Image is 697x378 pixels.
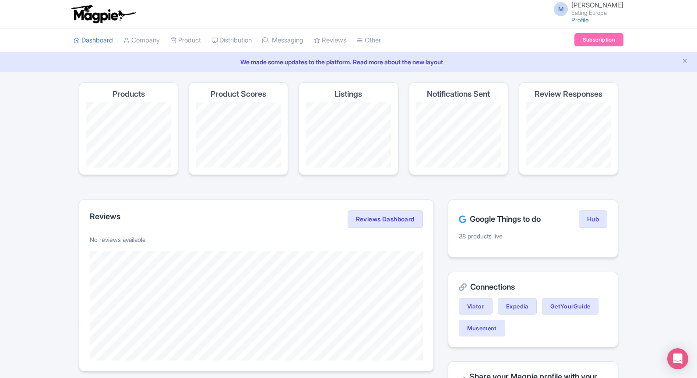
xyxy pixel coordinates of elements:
[170,28,201,52] a: Product
[459,215,541,224] h2: Google Things to do
[123,28,160,52] a: Company
[554,2,568,16] span: M
[571,1,623,9] span: [PERSON_NAME]
[90,235,423,244] p: No reviews available
[314,28,346,52] a: Reviews
[357,28,381,52] a: Other
[90,212,120,221] h2: Reviews
[459,320,505,336] a: Musement
[459,298,493,315] a: Viator
[667,348,688,369] div: Open Intercom Messenger
[542,298,599,315] a: GetYourGuide
[113,90,145,98] h4: Products
[427,90,490,98] h4: Notifications Sent
[498,298,537,315] a: Expedia
[5,57,692,66] a: We made some updates to the platform. Read more about the new layout
[348,210,423,228] a: Reviews Dashboard
[682,56,688,66] button: Close announcement
[334,90,362,98] h4: Listings
[459,283,607,291] h2: Connections
[535,90,602,98] h4: Review Responses
[69,4,137,24] img: logo-ab69f6fb50320c5b225c76a69d11143b.png
[579,210,607,228] a: Hub
[574,33,623,46] a: Subscription
[549,2,623,16] a: M [PERSON_NAME] Eating Europe
[571,10,623,16] small: Eating Europe
[211,90,266,98] h4: Product Scores
[571,16,589,24] a: Profile
[459,231,607,241] p: 38 products live
[262,28,303,52] a: Messaging
[74,28,113,52] a: Dashboard
[211,28,252,52] a: Distribution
